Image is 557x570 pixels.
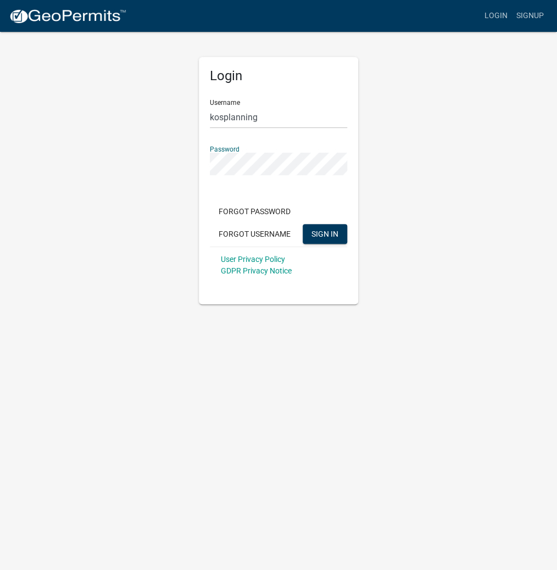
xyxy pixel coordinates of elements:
a: User Privacy Policy [221,255,285,264]
button: SIGN IN [303,224,347,244]
a: Login [480,5,512,26]
span: SIGN IN [311,229,338,238]
a: Signup [512,5,548,26]
button: Forgot Username [210,224,299,244]
a: GDPR Privacy Notice [221,266,292,275]
h5: Login [210,68,347,84]
button: Forgot Password [210,202,299,221]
